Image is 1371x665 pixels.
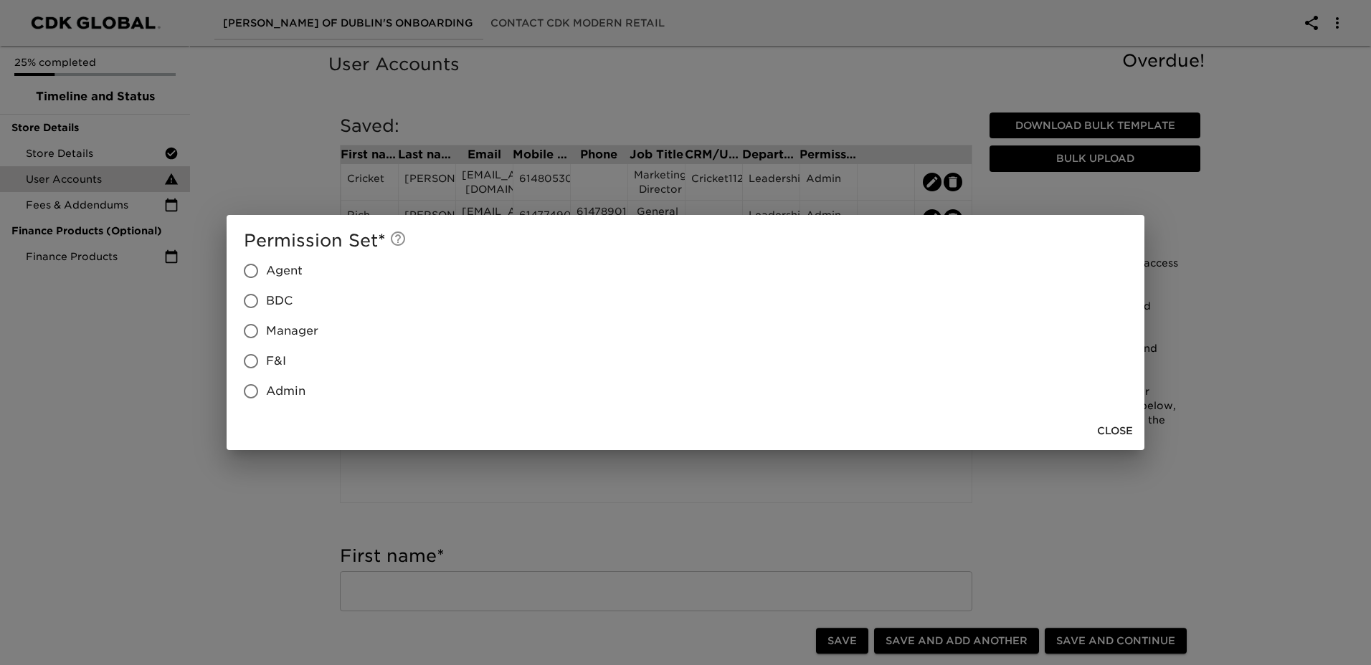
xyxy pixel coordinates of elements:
[1097,422,1133,440] span: Close
[266,262,303,279] span: Agent
[244,229,1127,252] h5: Permission Set
[266,353,286,370] span: F&I
[266,322,318,340] span: Manager
[1091,418,1139,444] button: Close
[266,383,305,400] span: Admin
[266,292,293,310] span: BDC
